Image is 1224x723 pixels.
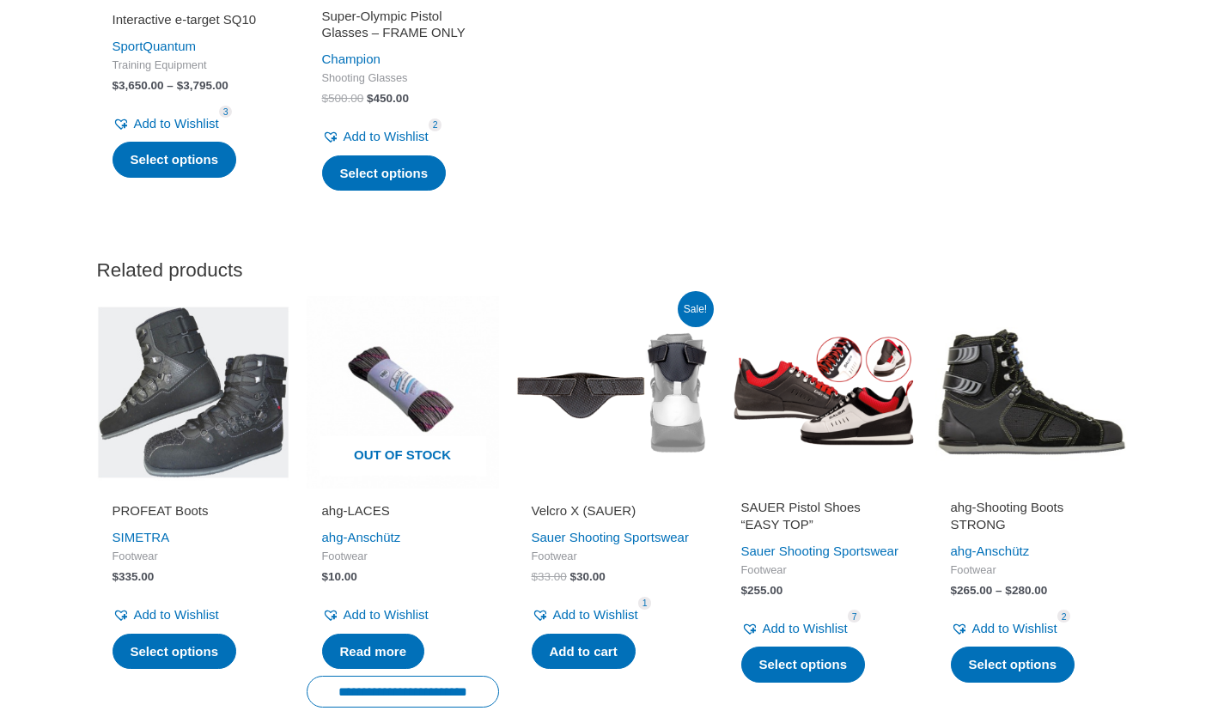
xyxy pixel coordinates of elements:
[344,129,429,143] span: Add to Wishlist
[113,550,274,564] span: Footwear
[951,584,958,597] span: $
[951,617,1057,641] a: Add to Wishlist
[741,499,903,532] h2: SAUER Pistol Shoes “EASY TOP”
[113,11,274,34] a: Interactive e-target SQ10
[322,634,425,670] a: Read more about “ahg-LACES”
[726,296,918,489] img: SAUER Pistol Shoes "EASY TOP"
[638,597,652,610] span: 1
[951,584,993,597] bdi: 265.00
[951,647,1075,683] a: Select options for “ahg-Shooting Boots STRONG”
[532,550,693,564] span: Footwear
[113,570,155,583] bdi: 335.00
[741,584,748,597] span: $
[322,8,484,48] a: Super-Olympic Pistol Glasses – FRAME ONLY
[307,296,499,489] a: Out of stock
[113,570,119,583] span: $
[763,621,848,635] span: Add to Wishlist
[322,71,484,86] span: Shooting Glasses
[741,563,903,578] span: Footwear
[177,79,228,92] bdi: 3,795.00
[320,436,486,476] span: Out of stock
[678,291,714,327] span: Sale!
[951,499,1112,539] a: ahg-Shooting Boots STRONG
[322,502,484,519] h2: ahg-LACES
[1057,610,1071,623] span: 2
[219,106,233,118] span: 3
[553,607,638,622] span: Add to Wishlist
[167,79,174,92] span: –
[322,550,484,564] span: Footwear
[134,116,219,131] span: Add to Wishlist
[113,603,219,627] a: Add to Wishlist
[113,58,274,73] span: Training Equipment
[113,502,274,526] a: PROFEAT Boots
[113,502,274,519] h2: PROFEAT Boots
[741,647,866,683] a: Select options for “SAUER Pistol Shoes "EASY TOP"”
[322,155,447,191] a: Select options for “Super-Olympic Pistol Glasses - FRAME ONLY”
[429,118,442,131] span: 2
[532,530,689,544] a: Sauer Shooting Sportswear
[848,610,862,623] span: 7
[113,39,197,53] a: SportQuantum
[322,8,484,41] h2: Super-Olympic Pistol Glasses – FRAME ONLY
[972,621,1057,635] span: Add to Wishlist
[741,584,783,597] bdi: 255.00
[344,607,429,622] span: Add to Wishlist
[322,52,381,66] a: Champion
[516,296,709,489] img: Velcro X
[741,544,898,558] a: Sauer Shooting Sportswear
[951,563,1112,578] span: Footwear
[97,296,289,489] img: PROFEAT Boots
[532,570,567,583] bdi: 33.00
[367,92,409,105] bdi: 450.00
[113,11,274,28] h2: Interactive e-target SQ10
[570,570,577,583] span: $
[1005,584,1012,597] span: $
[570,570,606,583] bdi: 30.00
[113,142,237,178] a: Select options for “Interactive e-target SQ10”
[996,584,1002,597] span: –
[532,570,539,583] span: $
[322,603,429,627] a: Add to Wishlist
[322,570,357,583] bdi: 10.00
[935,296,1128,489] img: ahg-Shooting Boots STRONG
[367,92,374,105] span: $
[307,296,499,489] img: ahg-LACES
[322,570,329,583] span: $
[113,79,119,92] span: $
[134,607,219,622] span: Add to Wishlist
[177,79,184,92] span: $
[741,617,848,641] a: Add to Wishlist
[113,634,237,670] a: Select options for “PROFEAT Boots”
[532,603,638,627] a: Add to Wishlist
[951,499,1112,532] h2: ahg-Shooting Boots STRONG
[322,502,484,526] a: ahg-LACES
[532,502,693,519] h2: Velcro X (SAUER)
[741,499,903,539] a: SAUER Pistol Shoes “EASY TOP”
[322,92,364,105] bdi: 500.00
[322,92,329,105] span: $
[97,258,1128,283] h2: Related products
[951,544,1030,558] a: ahg-Anschütz
[532,634,636,670] a: Add to cart: “Velcro X (SAUER)”
[322,125,429,149] a: Add to Wishlist
[1005,584,1047,597] bdi: 280.00
[532,502,693,526] a: Velcro X (SAUER)
[113,79,164,92] bdi: 3,650.00
[113,112,219,136] a: Add to Wishlist
[322,530,401,544] a: ahg-Anschütz
[113,530,170,544] a: SIMETRA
